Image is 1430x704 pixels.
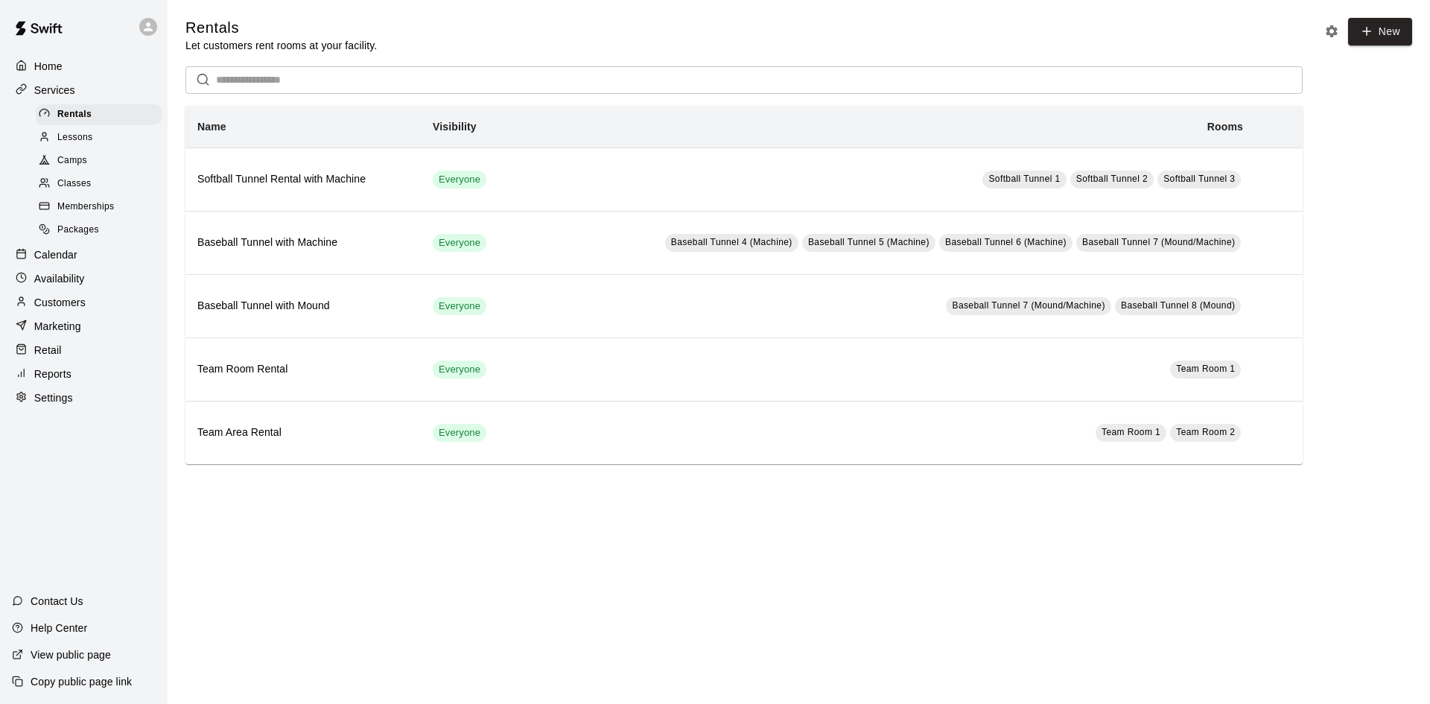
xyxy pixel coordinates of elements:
[952,300,1105,311] span: Baseball Tunnel 7 (Mound/Machine)
[12,291,156,314] a: Customers
[808,237,929,247] span: Baseball Tunnel 5 (Machine)
[945,237,1067,247] span: Baseball Tunnel 6 (Machine)
[57,153,87,168] span: Camps
[1348,18,1412,45] a: New
[433,121,477,133] b: Visibility
[433,361,486,378] div: This service is visible to all of your customers
[36,126,168,149] a: Lessons
[185,38,377,53] p: Let customers rent rooms at your facility.
[31,621,87,635] p: Help Center
[34,367,71,381] p: Reports
[36,104,162,125] div: Rentals
[1176,364,1235,374] span: Team Room 1
[1176,427,1235,437] span: Team Room 2
[36,173,168,196] a: Classes
[57,223,99,238] span: Packages
[36,127,162,148] div: Lessons
[34,271,85,286] p: Availability
[1076,174,1148,184] span: Softball Tunnel 2
[1102,427,1160,437] span: Team Room 1
[1163,174,1235,184] span: Softball Tunnel 3
[31,594,83,609] p: Contact Us
[433,236,486,250] span: Everyone
[433,363,486,377] span: Everyone
[57,177,91,191] span: Classes
[36,150,168,173] a: Camps
[433,173,486,187] span: Everyone
[197,171,409,188] h6: Softball Tunnel Rental with Machine
[12,244,156,266] a: Calendar
[34,343,62,358] p: Retail
[36,150,162,171] div: Camps
[185,18,377,38] h5: Rentals
[1082,237,1235,247] span: Baseball Tunnel 7 (Mound/Machine)
[671,237,792,247] span: Baseball Tunnel 4 (Machine)
[36,196,168,219] a: Memberships
[12,79,156,101] a: Services
[36,219,168,242] a: Packages
[197,121,226,133] b: Name
[433,234,486,252] div: This service is visible to all of your customers
[31,647,111,662] p: View public page
[36,103,168,126] a: Rentals
[12,315,156,337] a: Marketing
[34,83,75,98] p: Services
[34,295,86,310] p: Customers
[34,390,73,405] p: Settings
[12,55,156,77] a: Home
[34,59,63,74] p: Home
[433,297,486,315] div: This service is visible to all of your customers
[197,298,409,314] h6: Baseball Tunnel with Mound
[34,247,77,262] p: Calendar
[12,363,156,385] a: Reports
[36,220,162,241] div: Packages
[34,319,81,334] p: Marketing
[433,424,486,442] div: This service is visible to all of your customers
[57,107,92,122] span: Rentals
[36,197,162,218] div: Memberships
[1121,300,1235,311] span: Baseball Tunnel 8 (Mound)
[433,171,486,188] div: This service is visible to all of your customers
[197,425,409,441] h6: Team Area Rental
[12,387,156,409] a: Settings
[433,299,486,314] span: Everyone
[1207,121,1243,133] b: Rooms
[1321,20,1343,42] button: Rental settings
[31,674,132,689] p: Copy public page link
[36,174,162,194] div: Classes
[197,361,409,378] h6: Team Room Rental
[12,339,156,361] a: Retail
[57,130,93,145] span: Lessons
[988,174,1060,184] span: Softball Tunnel 1
[433,426,486,440] span: Everyone
[197,235,409,251] h6: Baseball Tunnel with Machine
[185,106,1303,464] table: simple table
[12,267,156,290] a: Availability
[57,200,114,215] span: Memberships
